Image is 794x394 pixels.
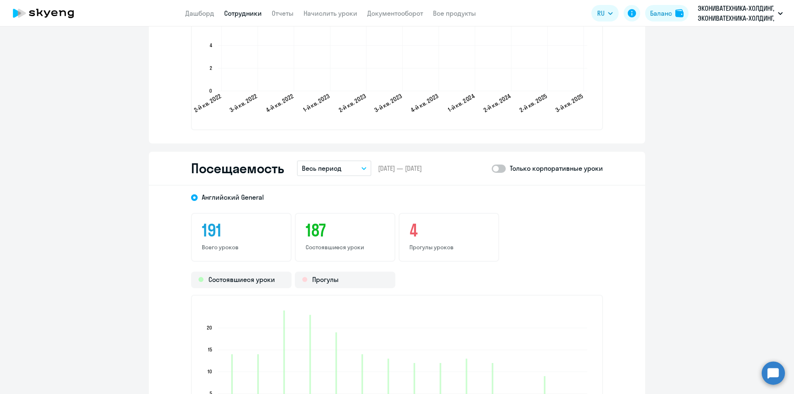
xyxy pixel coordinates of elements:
p: Всего уроков [202,244,281,251]
text: 1-й кв. 2024 [447,92,476,113]
text: 2-й кв. 2022 [193,92,222,114]
p: Только корпоративные уроки [510,163,603,173]
span: [DATE] — [DATE] [378,164,422,173]
text: 2-й кв. 2025 [518,92,548,114]
button: Весь период [297,160,371,176]
a: Сотрудники [224,9,262,17]
text: 2-й кв. 2023 [337,92,367,114]
p: Состоявшиеся уроки [306,244,385,251]
text: 2 [210,65,212,71]
text: 10 [208,368,212,375]
h3: 191 [202,220,281,240]
text: 15 [208,346,212,353]
text: 3-й кв. 2023 [373,92,403,114]
p: ЭКОНИВАТЕХНИКА-ХОЛДИНГ, ЭКОНИВАТЕХНИКА-ХОЛДИНГ, ООО [698,3,775,23]
button: ЭКОНИВАТЕХНИКА-ХОЛДИНГ, ЭКОНИВАТЕХНИКА-ХОЛДИНГ, ООО [694,3,787,23]
text: 3-й кв. 2022 [228,92,258,114]
text: 1-й кв. 2023 [302,92,331,113]
div: Прогулы [295,272,395,288]
a: Начислить уроки [304,9,357,17]
p: Прогулы уроков [409,244,488,251]
text: 20 [207,325,212,331]
img: balance [675,9,684,17]
text: 4-й кв. 2023 [409,92,440,114]
text: 3-й кв. 2025 [554,92,584,114]
text: 4 [210,42,212,48]
h2: Посещаемость [191,160,284,177]
button: Балансbalance [645,5,689,21]
div: Состоявшиеся уроки [191,272,292,288]
a: Все продукты [433,9,476,17]
h3: 187 [306,220,385,240]
text: 0 [209,88,212,94]
div: Баланс [650,8,672,18]
text: 4-й кв. 2022 [265,92,295,114]
a: Отчеты [272,9,294,17]
span: Английский General [202,193,264,202]
button: RU [591,5,619,21]
h3: 4 [409,220,488,240]
text: 2-й кв. 2024 [482,92,512,114]
span: RU [597,8,605,18]
a: Документооборот [367,9,423,17]
p: Весь период [302,163,342,173]
a: Дашборд [185,9,214,17]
